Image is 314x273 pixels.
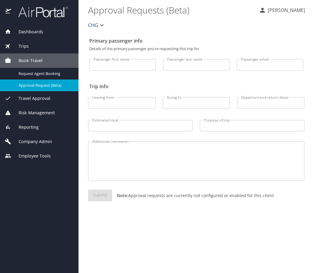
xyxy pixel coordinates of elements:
span: Dashboards [11,28,43,35]
span: CHG [88,21,98,29]
span: Request Agent Booking [19,71,71,76]
img: icon-airportal.png [5,6,12,18]
p: [PERSON_NAME] [266,7,305,14]
strong: Note: [117,193,128,198]
span: Approval Request (Beta) [19,82,71,88]
span: Employee Tools [11,153,51,159]
span: Trips [11,43,29,49]
p: Approval requests are currently not configured or enabled for this client [112,192,274,199]
span: Book Travel [11,57,43,64]
h1: Approval Requests (Beta) [88,1,254,19]
button: [PERSON_NAME] [256,5,307,16]
img: airportal-logo.png [12,6,68,18]
p: Details of the primary passenger you're requesting this trip for [89,47,303,51]
span: Risk Management [11,109,55,116]
button: CHG [86,19,108,31]
h2: Trip info [89,82,303,91]
span: Company Admin [11,138,52,145]
span: Reporting [11,124,39,130]
span: Travel Approval [11,95,50,102]
h2: Primary passenger info [89,36,303,46]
